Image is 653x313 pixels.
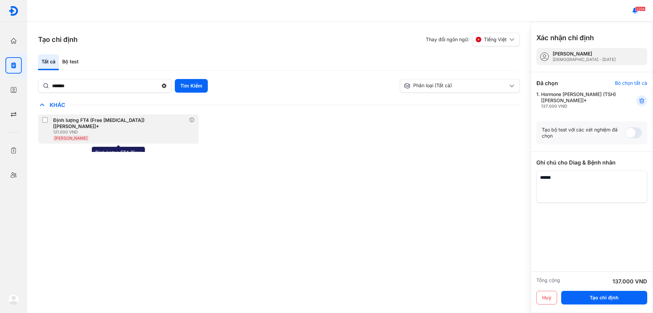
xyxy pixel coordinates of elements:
[553,51,616,57] div: [PERSON_NAME]
[536,158,647,167] div: Ghi chú cho Diag & Bệnh nhân
[536,277,560,285] div: Tổng cộng
[542,127,625,139] div: Tạo bộ test với các xét nghiệm đã chọn
[46,101,69,108] span: Khác
[53,117,186,129] div: Định lượng FT4 (Free [MEDICAL_DATA]) [[PERSON_NAME]]*
[404,82,508,89] div: Phân loại (Tất cả)
[553,57,616,62] div: [DEMOGRAPHIC_DATA] - [DATE]
[615,80,647,86] div: Bỏ chọn tất cả
[59,54,82,70] div: Bộ test
[54,136,87,141] span: [PERSON_NAME]
[175,79,208,93] button: Tìm Kiếm
[426,33,520,46] div: Thay đổi ngôn ngữ:
[9,6,19,16] img: logo
[8,294,19,305] img: logo
[53,129,189,135] div: 121.000 VND
[536,91,620,109] div: 1.
[541,104,620,109] div: 137.000 VND
[38,54,59,70] div: Tất cả
[536,33,594,43] h3: Xác nhận chỉ định
[561,291,647,304] button: Tạo chỉ định
[613,277,647,285] div: 137.000 VND
[536,291,557,304] button: Huỷ
[541,91,620,109] div: Hormone [PERSON_NAME] (TSH) [[PERSON_NAME]]*
[635,6,646,11] span: 2204
[536,79,558,87] div: Đã chọn
[484,36,507,43] span: Tiếng Việt
[38,35,78,44] h3: Tạo chỉ định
